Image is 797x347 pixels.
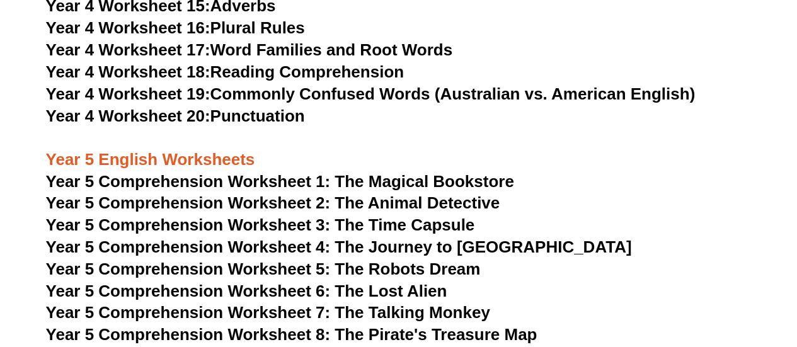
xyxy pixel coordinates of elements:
a: Year 5 Comprehension Worksheet 1: The Magical Bookstore [46,171,514,190]
iframe: Chat Widget [587,205,797,347]
span: Year 4 Worksheet 18: [46,62,210,81]
span: Year 4 Worksheet 16: [46,18,210,37]
a: Year 5 Comprehension Worksheet 4: The Journey to [GEOGRAPHIC_DATA] [46,237,632,256]
a: Year 4 Worksheet 16:Plural Rules [46,18,305,37]
span: Year 4 Worksheet 17: [46,40,210,59]
a: Year 5 Comprehension Worksheet 2: The Animal Detective [46,193,500,212]
a: Year 5 Comprehension Worksheet 5: The Robots Dream [46,259,481,278]
span: Year 4 Worksheet 19: [46,84,210,103]
a: Year 4 Worksheet 19:Commonly Confused Words (Australian vs. American English) [46,84,696,103]
a: Year 5 Comprehension Worksheet 7: The Talking Monkey [46,302,490,321]
a: Year 5 Comprehension Worksheet 6: The Lost Alien [46,281,447,300]
a: Year 5 Comprehension Worksheet 3: The Time Capsule [46,215,475,234]
h3: Year 5 English Worksheets [46,127,752,170]
a: Year 4 Worksheet 17:Word Families and Root Words [46,40,452,59]
a: Year 4 Worksheet 18:Reading Comprehension [46,62,404,81]
span: Year 4 Worksheet 20: [46,106,210,125]
a: Year 4 Worksheet 20:Punctuation [46,106,305,125]
a: Year 5 Comprehension Worksheet 8: The Pirate's Treasure Map [46,324,537,343]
